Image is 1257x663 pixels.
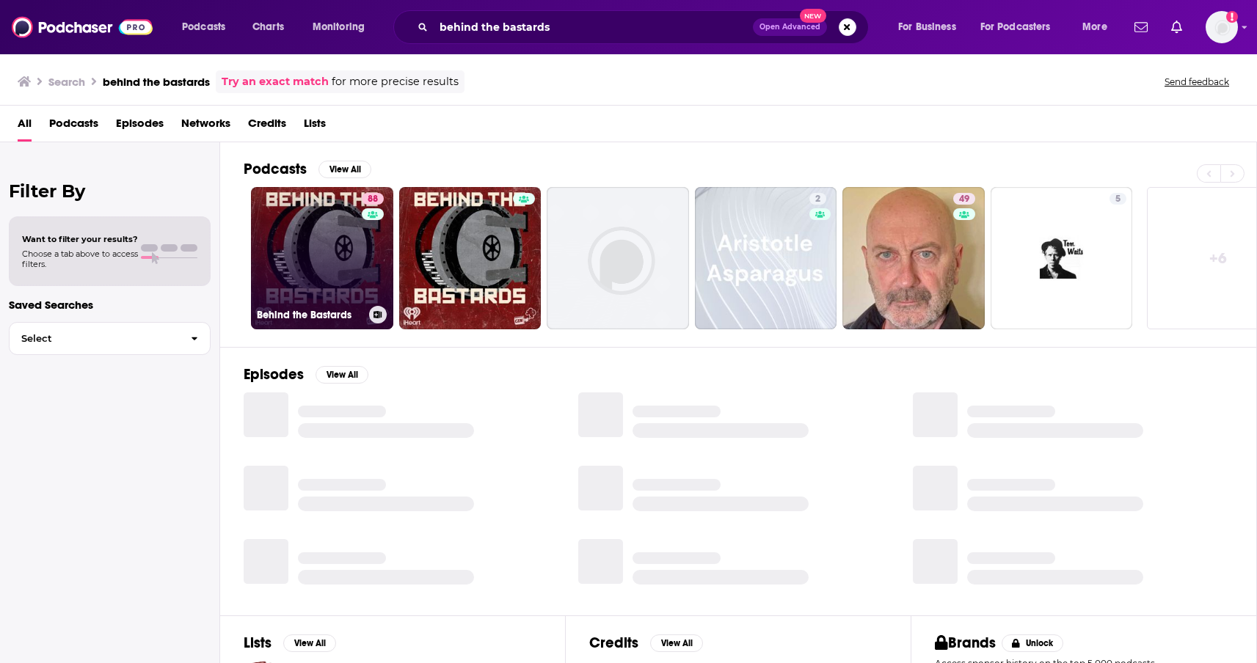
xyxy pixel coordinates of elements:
h2: Podcasts [244,160,307,178]
a: All [18,111,32,142]
a: ListsView All [244,634,336,652]
button: open menu [1072,15,1126,39]
span: Podcasts [182,17,225,37]
span: 5 [1115,192,1121,207]
a: EpisodesView All [244,365,368,384]
a: Episodes [116,111,164,142]
button: View All [318,161,371,178]
span: 88 [368,192,378,207]
span: For Podcasters [980,17,1051,37]
span: Charts [252,17,284,37]
a: Credits [248,111,286,142]
button: View All [650,634,703,652]
h2: Filter By [9,180,211,202]
a: Podcasts [49,111,98,142]
button: open menu [302,15,384,39]
span: 2 [815,192,820,207]
a: 88 [362,193,384,205]
img: User Profile [1206,11,1238,43]
button: Select [9,322,211,355]
span: for more precise results [332,73,459,90]
span: Monitoring [313,17,365,37]
h2: Lists [244,634,272,652]
a: Charts [243,15,293,39]
h2: Credits [589,634,638,652]
p: Saved Searches [9,298,211,312]
button: Send feedback [1160,76,1234,88]
span: Open Advanced [759,23,820,31]
h3: behind the bastards [103,75,210,89]
a: 2 [695,187,837,329]
button: View All [283,634,336,652]
span: More [1082,17,1107,37]
button: View All [316,366,368,384]
a: Lists [304,111,326,142]
button: Show profile menu [1206,11,1238,43]
span: 49 [959,192,969,207]
a: 49 [842,187,985,329]
a: 49 [953,193,975,205]
span: New [800,9,826,23]
h2: Episodes [244,365,304,384]
a: 2 [809,193,826,205]
input: Search podcasts, credits, & more... [434,15,753,39]
a: CreditsView All [589,634,703,652]
button: Unlock [1002,634,1064,652]
button: open menu [971,15,1072,39]
a: 5 [991,187,1133,329]
h3: Behind the Bastards [257,309,363,321]
button: open menu [172,15,244,39]
svg: Add a profile image [1226,11,1238,23]
a: Show notifications dropdown [1129,15,1154,40]
span: Want to filter your results? [22,234,138,244]
a: Try an exact match [222,73,329,90]
h2: Brands [935,634,996,652]
span: For Business [898,17,956,37]
span: Select [10,334,179,343]
img: Podchaser - Follow, Share and Rate Podcasts [12,13,153,41]
a: PodcastsView All [244,160,371,178]
span: Logged in as LornaG [1206,11,1238,43]
a: Show notifications dropdown [1165,15,1188,40]
a: Networks [181,111,230,142]
span: Choose a tab above to access filters. [22,249,138,269]
button: open menu [888,15,974,39]
a: 5 [1110,193,1126,205]
a: 88Behind the Bastards [251,187,393,329]
button: Open AdvancedNew [753,18,827,36]
h3: Search [48,75,85,89]
div: Search podcasts, credits, & more... [407,10,883,44]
